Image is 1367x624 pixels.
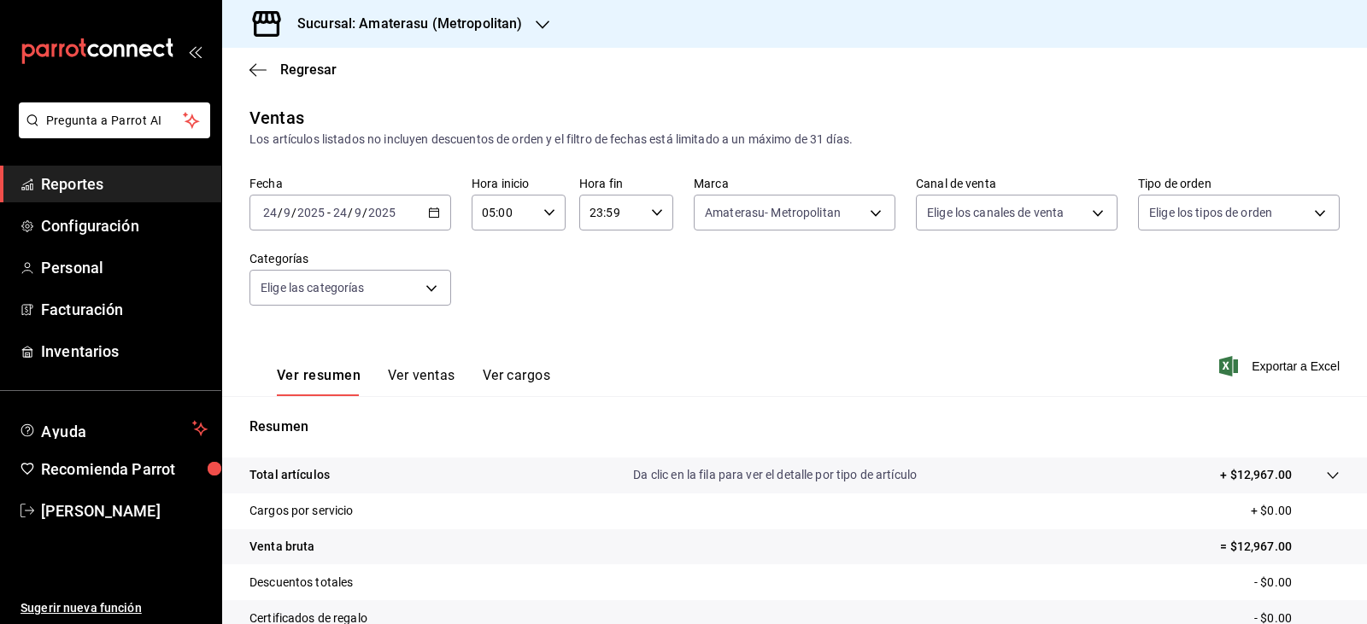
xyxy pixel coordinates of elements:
span: Inventarios [41,340,208,363]
span: Amaterasu- Metropolitan [705,204,841,221]
input: ---- [367,206,396,219]
button: open_drawer_menu [188,44,202,58]
button: Ver ventas [388,367,455,396]
p: = $12,967.00 [1220,538,1340,556]
input: -- [332,206,348,219]
button: Ver resumen [277,367,361,396]
span: Configuración [41,214,208,237]
span: Elige los canales de venta [927,204,1064,221]
span: / [278,206,283,219]
p: Total artículos [249,466,330,484]
span: / [348,206,353,219]
span: Facturación [41,298,208,321]
button: Regresar [249,61,337,78]
p: + $0.00 [1251,502,1340,520]
div: Los artículos listados no incluyen descuentos de orden y el filtro de fechas está limitado a un m... [249,131,1340,149]
label: Hora fin [579,178,673,190]
input: ---- [296,206,326,219]
p: Venta bruta [249,538,314,556]
span: Personal [41,256,208,279]
button: Ver cargos [483,367,551,396]
button: Pregunta a Parrot AI [19,102,210,138]
span: Elige las categorías [261,279,365,296]
span: Pregunta a Parrot AI [46,112,184,130]
p: + $12,967.00 [1220,466,1292,484]
span: / [362,206,367,219]
span: [PERSON_NAME] [41,499,208,522]
label: Canal de venta [916,178,1118,190]
p: Resumen [249,417,1340,437]
div: navigation tabs [277,367,550,396]
p: - $0.00 [1254,574,1340,592]
label: Fecha [249,178,451,190]
span: Recomienda Parrot [41,458,208,481]
button: Exportar a Excel [1223,356,1340,376]
span: Elige los tipos de orden [1149,204,1272,221]
input: -- [354,206,362,219]
input: -- [283,206,291,219]
label: Hora inicio [472,178,566,190]
span: Ayuda [41,418,185,439]
a: Pregunta a Parrot AI [12,124,210,142]
span: Sugerir nueva función [21,599,208,617]
p: Cargos por servicio [249,502,354,520]
span: Regresar [280,61,337,78]
label: Categorías [249,253,451,265]
input: -- [262,206,278,219]
label: Marca [694,178,895,190]
div: Ventas [249,105,304,131]
span: - [327,206,331,219]
p: Descuentos totales [249,574,353,592]
span: / [291,206,296,219]
span: Reportes [41,172,208,195]
label: Tipo de orden [1138,178,1340,190]
h3: Sucursal: Amaterasu (Metropolitan) [284,14,522,34]
p: Da clic en la fila para ver el detalle por tipo de artículo [633,466,917,484]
